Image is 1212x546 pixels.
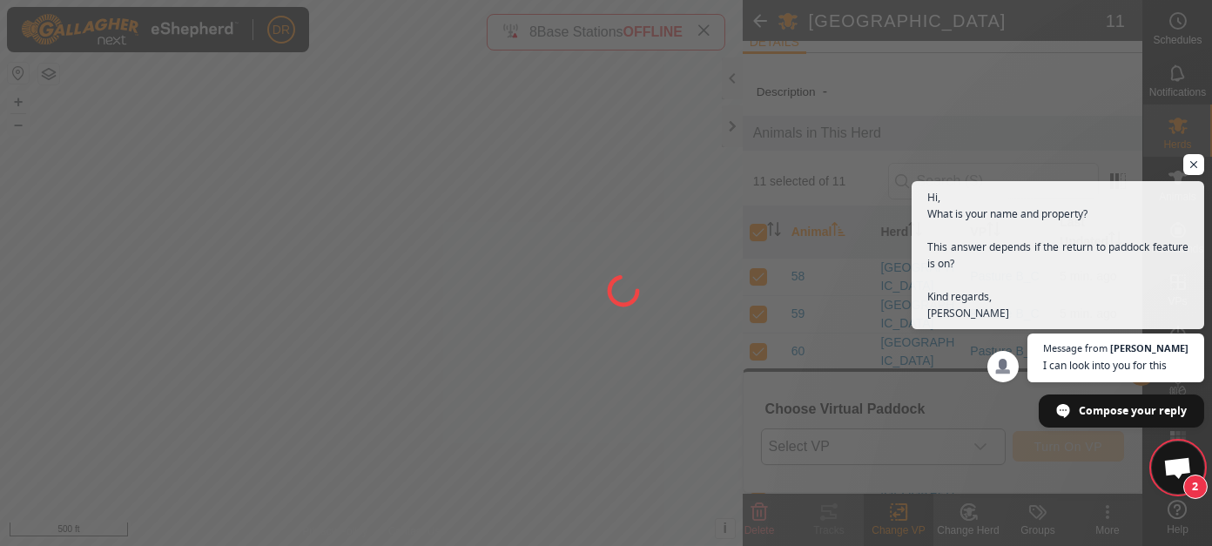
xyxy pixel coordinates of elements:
[1043,357,1188,374] span: I can look into you for this
[1152,442,1204,494] div: Open chat
[1183,475,1208,499] span: 2
[1043,343,1108,353] span: Message from
[1079,395,1187,426] span: Compose your reply
[1110,343,1188,353] span: [PERSON_NAME]
[927,189,1188,321] span: Hi, What is your name and property? This answer depends if the return to paddock feature is on? K...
